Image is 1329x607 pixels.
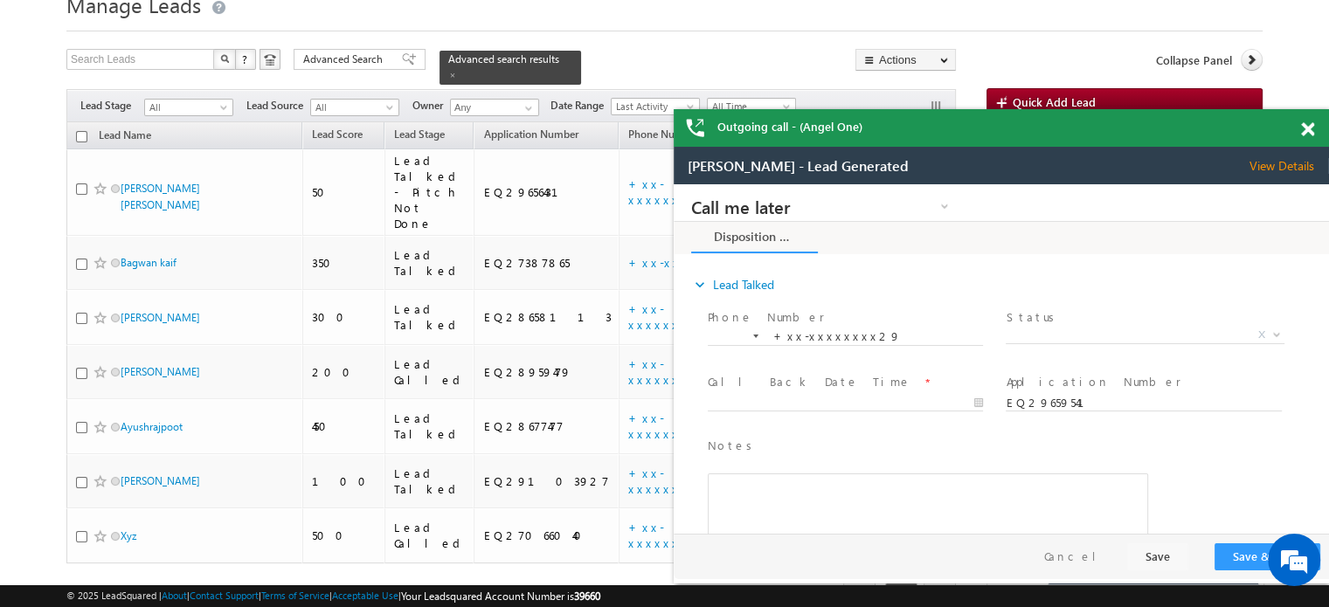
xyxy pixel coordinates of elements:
[34,253,85,270] label: Notes
[30,92,73,114] img: d_60004797649_company_0_60004797649
[312,364,377,380] div: 200
[246,98,310,114] span: Lead Source
[401,590,600,603] span: Your Leadsquared Account Number is
[450,99,539,116] input: Type to Search
[483,255,611,271] div: EQ27387865
[242,52,250,66] span: ?
[394,410,467,442] div: Lead Talked
[412,98,450,114] span: Owner
[394,301,467,333] div: Lead Talked
[855,49,956,71] button: Actions
[121,529,136,542] a: Xyz
[576,11,655,27] span: View Details
[312,255,377,271] div: 350
[121,182,200,211] a: [PERSON_NAME] [PERSON_NAME]
[483,364,611,380] div: EQ28959479
[303,52,388,67] span: Advanced Search
[394,153,467,231] div: Lead Talked - Pitch Not Done
[332,590,398,601] a: Acceptable Use
[516,100,537,117] a: Show All Items
[332,190,507,206] label: Application Number
[312,184,377,200] div: 50
[287,9,329,51] div: Minimize live chat window
[34,190,238,206] label: Call Back Date Time
[34,125,151,141] label: Phone Number
[121,420,183,433] a: Ayushrajpoot
[394,466,467,497] div: Lead Talked
[17,92,35,109] i: expand_more
[483,528,611,543] div: EQ27066040
[628,520,731,550] a: +xx-xxxxxxxx15
[483,184,611,200] div: EQ29656431
[474,125,586,148] a: Application Number
[612,99,695,114] span: Last Activity
[76,131,87,142] input: Check all records
[190,590,259,601] a: Contact Support
[585,142,592,158] span: X
[303,125,371,148] a: Lead Score
[708,99,791,114] span: All Time
[121,256,177,269] a: Bagwan kaif
[23,162,319,460] textarea: Type your message and hit 'Enter'
[162,590,187,601] a: About
[238,475,317,499] em: Start Chat
[707,98,796,115] a: All Time
[312,528,377,543] div: 500
[628,128,699,141] span: Phone Number
[483,418,611,434] div: EQ28677477
[14,11,235,27] span: [PERSON_NAME] - Lead Generated
[628,176,709,207] a: +xx-xxxxxxxx36
[235,49,256,70] button: ?
[394,356,467,388] div: Lead Called
[121,474,200,487] a: [PERSON_NAME]
[312,309,377,325] div: 300
[17,14,240,30] span: Call me later
[394,247,467,279] div: Lead Talked
[311,100,394,115] span: All
[628,410,723,441] a: +xx-xxxxxxxx03
[66,588,600,604] span: © 2025 LeadSquared | | | | |
[312,418,377,434] div: 450
[385,125,453,148] a: Lead Stage
[121,365,200,378] a: [PERSON_NAME]
[220,54,229,63] img: Search
[448,52,559,66] span: Advanced search results
[34,289,474,387] div: Rich Text Editor, 40788eee-0fb2-11ec-a811-0adc8a9d82c2__tab1__section1__Notes__Lead__0_lsq-form-m...
[611,98,700,115] a: Last Activity
[483,128,578,141] span: Application Number
[332,125,386,141] label: Status
[261,590,329,601] a: Terms of Service
[717,119,862,135] span: Outgoing call - (Angel One)
[90,126,160,148] a: Lead Name
[312,128,363,141] span: Lead Score
[394,128,445,141] span: Lead Stage
[312,473,377,489] div: 100
[550,98,611,114] span: Date Range
[1156,52,1232,68] span: Collapse Panel
[483,309,611,325] div: EQ28658113
[17,12,280,31] a: Call me later
[17,85,100,116] a: expand_moreLead Talked
[91,92,294,114] div: Chat with us now
[80,98,144,114] span: Lead Stage
[620,125,708,148] a: Phone Number
[1013,94,1096,109] span: Quick Add Lead
[394,520,467,551] div: Lead Called
[310,99,399,116] a: All
[121,311,200,324] a: [PERSON_NAME]
[628,255,741,270] a: +xx-xxxxxxxx64
[574,590,600,603] span: 39660
[628,356,723,387] a: +xx-xxxxxxxx70
[483,473,611,489] div: EQ29103927
[628,466,727,496] a: +xx-xxxxxxxx08
[145,100,228,115] span: All
[628,301,738,332] a: +xx-xxxxxxxx21
[17,38,144,69] a: Disposition Form
[144,99,233,116] a: All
